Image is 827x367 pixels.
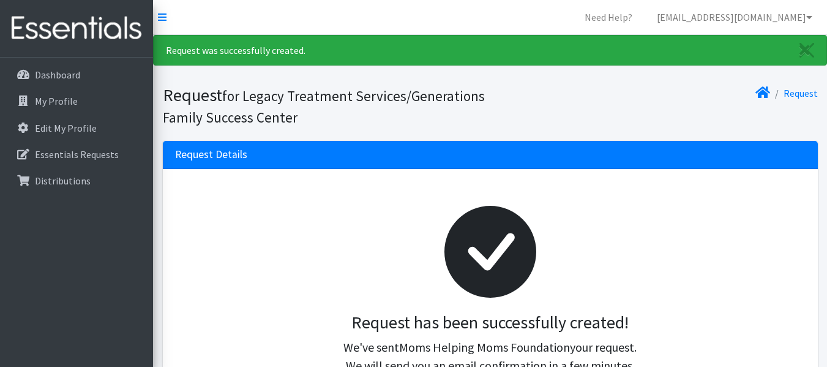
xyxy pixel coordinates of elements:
p: My Profile [35,95,78,107]
a: Request [784,87,818,99]
img: HumanEssentials [5,8,148,49]
a: Edit My Profile [5,116,148,140]
h3: Request has been successfully created! [185,312,796,333]
p: Dashboard [35,69,80,81]
p: Distributions [35,175,91,187]
a: Close [787,36,826,65]
a: Need Help? [575,5,642,29]
span: Moms Helping Moms Foundation [399,339,570,355]
div: Request was successfully created. [153,35,827,66]
h1: Request [163,85,486,127]
p: Essentials Requests [35,148,119,161]
a: [EMAIL_ADDRESS][DOMAIN_NAME] [647,5,822,29]
p: Edit My Profile [35,122,97,134]
h3: Request Details [175,148,247,161]
a: Distributions [5,168,148,193]
a: My Profile [5,89,148,113]
a: Dashboard [5,62,148,87]
a: Essentials Requests [5,142,148,167]
small: for Legacy Treatment Services/Generations Family Success Center [163,87,485,126]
